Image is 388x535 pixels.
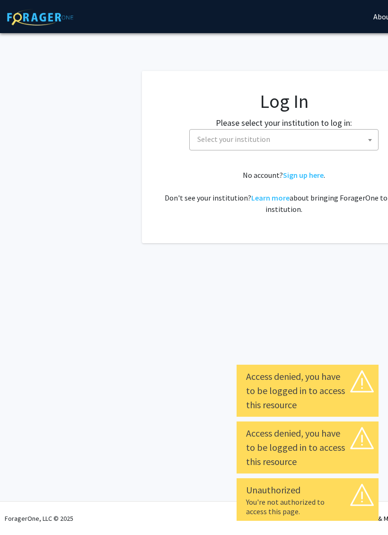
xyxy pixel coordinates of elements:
img: ForagerOne Logo [7,9,73,26]
div: Access denied, you have to be logged in to access this resource [246,426,369,469]
a: Sign up here [283,170,324,180]
span: Select your institution [194,130,378,149]
span: Select your institution [189,129,379,150]
div: Unauthorized [246,483,369,497]
div: ForagerOne, LLC © 2025 [5,502,73,535]
div: Access denied, you have to be logged in to access this resource [246,369,369,412]
span: Select your institution [197,134,270,144]
label: Please select your institution to log in: [216,116,352,129]
div: You're not authorized to access this page. [246,497,369,516]
a: Learn more about bringing ForagerOne to your institution [251,193,290,202]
